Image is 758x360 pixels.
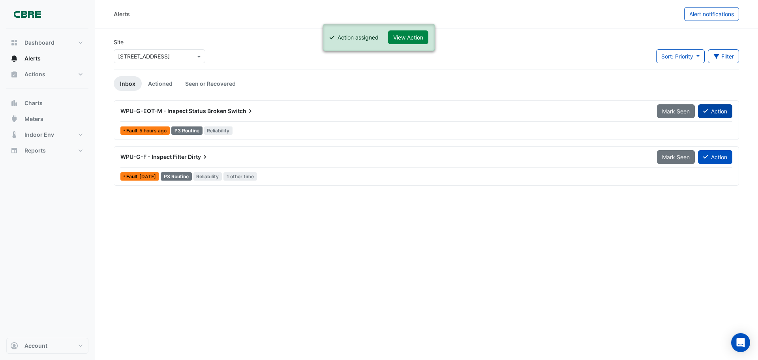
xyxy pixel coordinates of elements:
button: Sort: Priority [656,49,705,63]
span: Alerts [24,55,41,62]
label: Site [114,38,124,46]
button: Alerts [6,51,88,66]
button: Charts [6,95,88,111]
div: P3 Routine [161,172,192,181]
span: Actions [24,70,45,78]
button: Dashboard [6,35,88,51]
span: Reliability [193,172,222,181]
span: Dashboard [24,39,54,47]
button: Account [6,338,88,354]
span: Dirty [188,153,209,161]
img: Company Logo [9,6,45,22]
span: Sort: Priority [661,53,693,60]
button: Alert notifications [684,7,739,21]
button: Reports [6,143,88,158]
span: Indoor Env [24,131,54,139]
app-icon: Actions [10,70,18,78]
app-icon: Dashboard [10,39,18,47]
app-icon: Indoor Env [10,131,18,139]
a: Seen or Recovered [179,76,242,91]
span: Charts [24,99,43,107]
div: P3 Routine [171,126,203,135]
span: Tue 09-Sep-2025 06:00 AEST [139,128,167,134]
button: Mark Seen [657,150,695,164]
app-icon: Meters [10,115,18,123]
a: Actioned [142,76,179,91]
app-icon: Charts [10,99,18,107]
span: Fault [126,174,139,179]
app-icon: Reports [10,147,18,155]
span: Reliability [204,126,233,135]
span: Fault [126,128,139,133]
app-icon: Alerts [10,55,18,62]
button: Actions [6,66,88,82]
button: Action [698,150,732,164]
span: WPU-G-F - Inspect Filter [120,153,187,160]
span: Mark Seen [662,154,690,160]
button: View Action [388,30,428,44]
span: Account [24,342,47,350]
div: Action assigned [338,33,379,41]
span: Mon 08-Sep-2025 09:35 AEST [139,173,156,179]
button: Indoor Env [6,127,88,143]
span: Alert notifications [689,11,734,17]
a: Inbox [114,76,142,91]
button: Mark Seen [657,104,695,118]
span: WPU-G-EOT-M - Inspect Status Broken [120,107,227,114]
button: Meters [6,111,88,127]
span: Reports [24,147,46,155]
span: 1 other time [223,172,257,181]
div: Alerts [114,10,130,18]
span: Mark Seen [662,108,690,115]
div: Open Intercom Messenger [731,333,750,352]
span: Meters [24,115,43,123]
span: Switch [228,107,254,115]
button: Action [698,104,732,118]
button: Filter [708,49,739,63]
